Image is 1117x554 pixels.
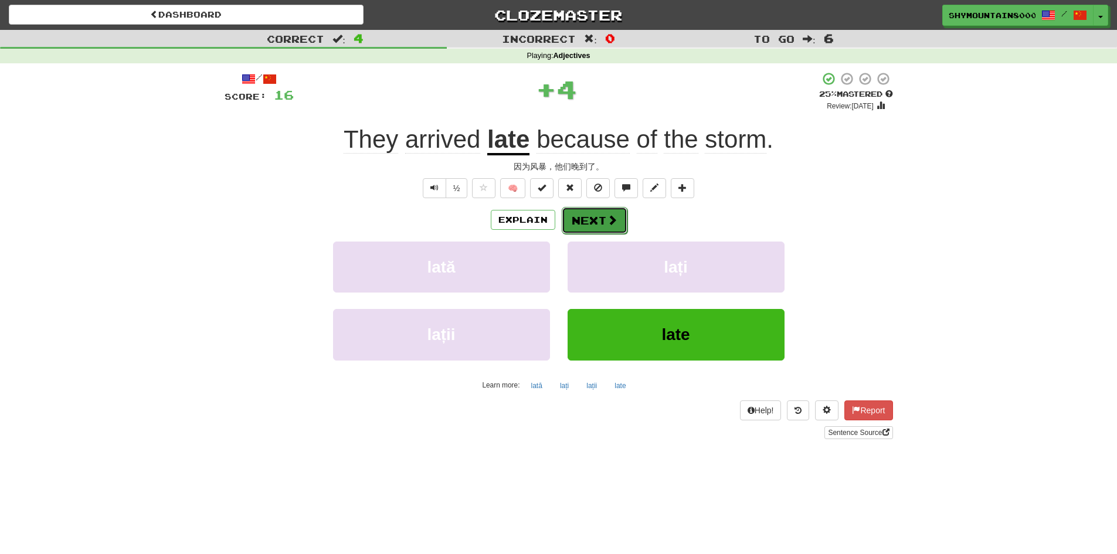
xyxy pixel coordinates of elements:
[530,178,554,198] button: Set this sentence to 100% Mastered (alt+m)
[608,377,632,395] button: late
[333,309,550,360] button: lații
[586,178,610,198] button: Ignore sentence (alt+i)
[420,178,468,198] div: Text-to-speech controls
[405,125,480,154] span: arrived
[333,242,550,293] button: lată
[584,34,597,44] span: :
[423,178,446,198] button: Play sentence audio (ctl+space)
[487,125,529,155] u: late
[9,5,364,25] a: Dashboard
[949,10,1035,21] span: ShyMountain8000
[344,125,398,154] span: They
[568,242,785,293] button: lați
[491,210,555,230] button: Explain
[502,33,576,45] span: Incorrect
[643,178,666,198] button: Edit sentence (alt+d)
[1061,9,1067,18] span: /
[554,377,575,395] button: lați
[225,91,267,101] span: Score:
[536,72,556,107] span: +
[529,125,773,154] span: .
[824,31,834,45] span: 6
[427,325,455,344] span: lații
[819,89,893,100] div: Mastered
[267,33,324,45] span: Correct
[562,207,627,234] button: Next
[381,5,736,25] a: Clozemaster
[580,377,603,395] button: lații
[605,31,615,45] span: 0
[787,400,809,420] button: Round history (alt+y)
[844,400,892,420] button: Report
[553,52,590,60] strong: Adjectives
[803,34,816,44] span: :
[824,426,892,439] a: Sentence Source
[537,125,630,154] span: because
[558,178,582,198] button: Reset to 0% Mastered (alt+r)
[637,125,657,154] span: of
[472,178,495,198] button: Favorite sentence (alt+f)
[661,325,690,344] span: late
[427,258,455,276] span: lată
[354,31,364,45] span: 4
[446,178,468,198] button: ½
[500,178,525,198] button: 🧠
[664,258,687,276] span: lați
[827,102,874,110] small: Review: [DATE]
[819,89,837,98] span: 25 %
[482,381,520,389] small: Learn more:
[740,400,782,420] button: Help!
[556,74,577,104] span: 4
[664,125,698,154] span: the
[525,377,549,395] button: lată
[671,178,694,198] button: Add to collection (alt+a)
[753,33,795,45] span: To go
[225,161,893,172] div: 因为风暴，他们晚到了。
[705,125,766,154] span: storm
[225,72,294,86] div: /
[332,34,345,44] span: :
[274,87,294,102] span: 16
[942,5,1094,26] a: ShyMountain8000 /
[614,178,638,198] button: Discuss sentence (alt+u)
[568,309,785,360] button: late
